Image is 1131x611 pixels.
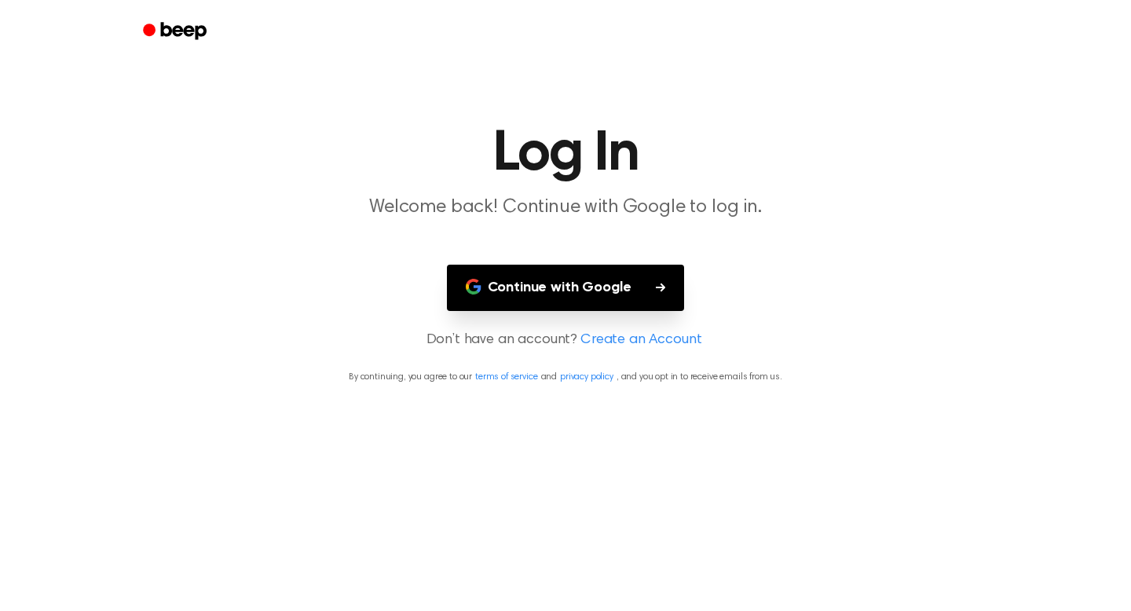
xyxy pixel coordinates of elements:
[475,372,537,382] a: terms of service
[264,195,867,221] p: Welcome back! Continue with Google to log in.
[580,330,701,351] a: Create an Account
[19,370,1112,384] p: By continuing, you agree to our and , and you opt in to receive emails from us.
[560,372,613,382] a: privacy policy
[163,126,968,182] h1: Log In
[132,16,221,47] a: Beep
[447,265,685,311] button: Continue with Google
[19,330,1112,351] p: Don’t have an account?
